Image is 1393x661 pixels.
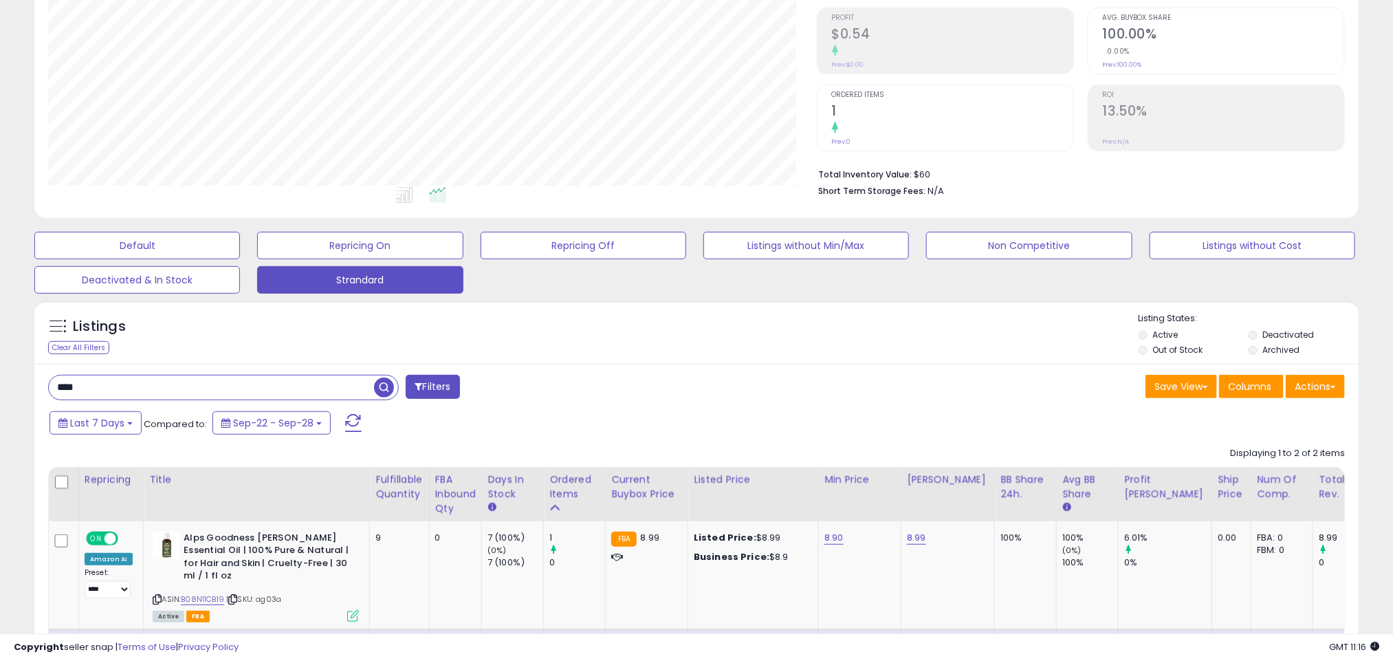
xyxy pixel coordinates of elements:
[1257,544,1302,556] div: FBM: 0
[1103,61,1142,69] small: Prev: 100.00%
[50,411,142,435] button: Last 7 Days
[70,416,124,430] span: Last 7 Days
[1153,329,1178,340] label: Active
[1319,473,1369,501] div: Total Rev.
[832,103,1073,122] h2: 1
[640,531,659,544] span: 8.99
[832,26,1073,45] h2: $0.54
[1062,545,1082,556] small: (0%)
[257,266,463,294] button: Strandard
[1103,14,1344,22] span: Avg. Buybox Share
[1228,380,1271,393] span: Columns
[153,532,180,559] img: 41F23gIhvLL._SL40_.jpg
[832,138,851,146] small: Prev: 0
[85,568,133,598] div: Preset:
[116,532,138,544] span: OFF
[928,184,945,197] span: N/A
[819,169,912,180] b: Total Inventory Value:
[14,640,64,653] strong: Copyright
[375,532,418,544] div: 9
[1319,556,1374,569] div: 0
[14,641,239,654] div: seller snap | |
[1262,344,1299,356] label: Archived
[153,611,184,622] span: All listings currently available for purchase on Amazon
[1257,532,1302,544] div: FBA: 0
[48,341,109,354] div: Clear All Filters
[1139,312,1359,325] p: Listing States:
[1124,532,1211,544] div: 6.01%
[1329,640,1379,653] span: 2025-10-6 11:16 GMT
[832,14,1073,22] span: Profit
[1218,473,1245,501] div: Ship Price
[487,501,496,514] small: Days In Stock.
[694,550,769,563] b: Business Price:
[1124,473,1206,501] div: Profit [PERSON_NAME]
[186,611,210,622] span: FBA
[184,532,351,586] b: Alps Goodness [PERSON_NAME] Essential Oil | 100% Pure & Natural | for Hair and Skin | Cruelty-Fre...
[1103,138,1130,146] small: Prev: N/A
[1062,473,1112,501] div: Avg BB Share
[487,545,507,556] small: (0%)
[149,473,364,487] div: Title
[611,473,682,501] div: Current Buybox Price
[1219,375,1284,398] button: Columns
[487,532,543,544] div: 7 (100%)
[1218,532,1240,544] div: 0.00
[907,473,989,487] div: [PERSON_NAME]
[226,594,281,605] span: | SKU: ag03a
[435,532,472,544] div: 0
[1062,532,1118,544] div: 100%
[257,232,463,259] button: Repricing On
[1286,375,1345,398] button: Actions
[694,473,813,487] div: Listed Price
[233,416,314,430] span: Sep-22 - Sep-28
[178,640,239,653] a: Privacy Policy
[1230,447,1345,460] div: Displaying 1 to 2 of 2 items
[481,232,686,259] button: Repricing Off
[1000,532,1046,544] div: 100%
[824,473,895,487] div: Min Price
[1153,344,1203,356] label: Out of Stock
[1257,473,1307,501] div: Num of Comp.
[1103,26,1344,45] h2: 100.00%
[406,375,459,399] button: Filters
[181,594,224,605] a: B08N11CB19
[1062,556,1118,569] div: 100%
[694,531,756,544] b: Listed Price:
[34,266,240,294] button: Deactivated & In Stock
[549,532,605,544] div: 1
[1262,329,1314,340] label: Deactivated
[435,473,476,516] div: FBA inbound Qty
[375,473,423,501] div: Fulfillable Quantity
[144,418,207,431] span: Compared to:
[1103,91,1344,99] span: ROI
[694,551,808,563] div: $8.9
[118,640,176,653] a: Terms of Use
[819,165,1335,182] li: $60
[85,553,133,565] div: Amazon AI
[1319,532,1374,544] div: 8.99
[34,232,240,259] button: Default
[487,556,543,569] div: 7 (100%)
[549,556,605,569] div: 0
[1103,46,1130,56] small: 0.00%
[819,185,926,197] b: Short Term Storage Fees:
[611,532,637,547] small: FBA
[926,232,1132,259] button: Non Competitive
[1062,501,1071,514] small: Avg BB Share.
[703,232,909,259] button: Listings without Min/Max
[73,317,126,336] h5: Listings
[487,473,538,501] div: Days In Stock
[549,473,600,501] div: Ordered Items
[832,61,864,69] small: Prev: $0.00
[824,531,844,545] a: 8.90
[1103,103,1344,122] h2: 13.50%
[832,91,1073,99] span: Ordered Items
[1145,375,1217,398] button: Save View
[85,473,138,487] div: Repricing
[212,411,331,435] button: Sep-22 - Sep-28
[1124,556,1211,569] div: 0%
[907,531,926,545] a: 8.99
[694,532,808,544] div: $8.99
[1000,473,1051,501] div: BB Share 24h.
